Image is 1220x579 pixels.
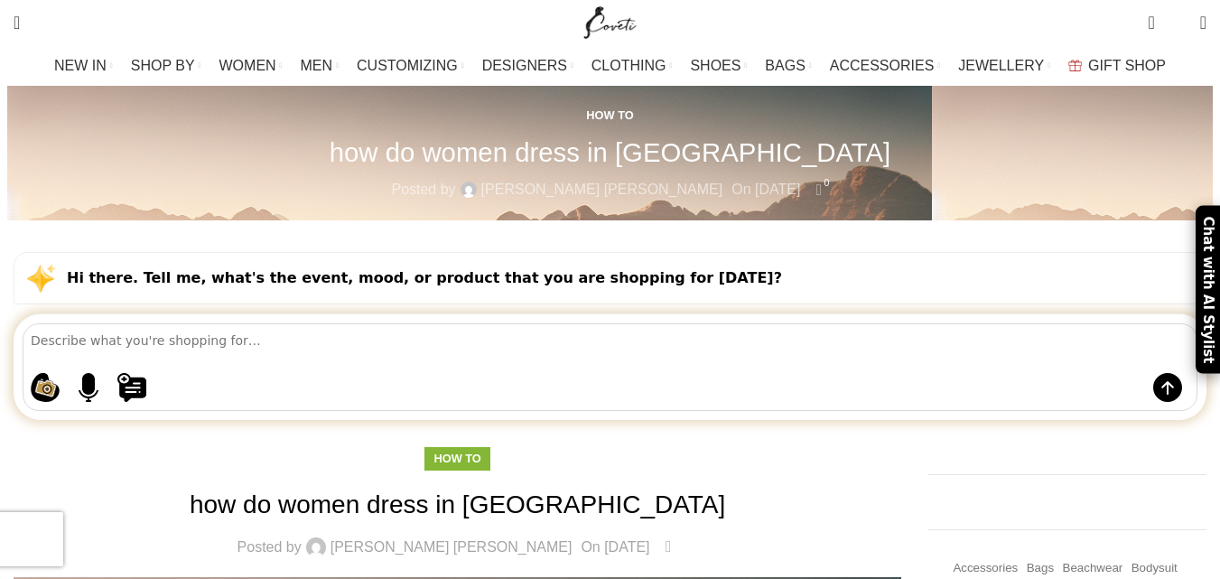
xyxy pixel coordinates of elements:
span: NEW IN [54,57,107,74]
a: Bodysuit (156 items) [1132,560,1178,577]
img: author-avatar [461,182,477,198]
img: author-avatar [306,537,326,557]
span: Posted by [237,540,302,555]
span: DESIGNERS [482,57,567,74]
span: ACCESSORIES [830,57,935,74]
a: 0 [1139,5,1163,41]
span: Posted by [391,178,455,201]
span: GIFT SHOP [1088,57,1166,74]
a: Bags (1,744 items) [1027,560,1054,577]
a: DESIGNERS [482,48,573,84]
a: 0 [659,536,678,559]
time: On [DATE] [581,539,649,555]
a: WOMEN [219,48,283,84]
div: Main navigation [5,48,1215,84]
a: JEWELLERY [958,48,1050,84]
span: SHOES [690,57,740,74]
a: [PERSON_NAME] [PERSON_NAME] [331,540,573,555]
a: NEW IN [54,48,113,84]
span: JEWELLERY [958,57,1044,74]
span: 0 [1150,9,1163,23]
span: MEN [301,57,333,74]
span: WOMEN [219,57,276,74]
a: CUSTOMIZING [357,48,464,84]
span: BAGS [765,57,805,74]
a: CLOTHING [591,48,673,84]
h1: how do women dress in [GEOGRAPHIC_DATA] [14,487,901,522]
a: ACCESSORIES [830,48,941,84]
a: BAGS [765,48,811,84]
a: Beachwear (451 items) [1063,560,1123,577]
a: SHOP BY [131,48,201,84]
a: MEN [301,48,339,84]
a: SHOES [690,48,747,84]
a: [PERSON_NAME] [PERSON_NAME] [481,178,723,201]
span: 0 [820,176,834,190]
h1: how do women dress in [GEOGRAPHIC_DATA] [330,136,891,168]
time: On [DATE] [731,182,800,197]
a: Site logo [580,14,640,29]
a: GIFT SHOP [1068,48,1166,84]
span: CLOTHING [591,57,666,74]
span: SHOP BY [131,57,195,74]
img: GiftBag [1068,60,1082,71]
a: 0 [809,178,828,201]
a: Search [5,5,29,41]
span: 0 [1172,18,1186,32]
span: 0 [669,534,683,547]
div: My Wishlist [1169,5,1187,41]
span: CUSTOMIZING [357,57,458,74]
a: How to [433,452,480,465]
a: How to [586,108,633,122]
a: Accessories (745 items) [953,560,1018,577]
